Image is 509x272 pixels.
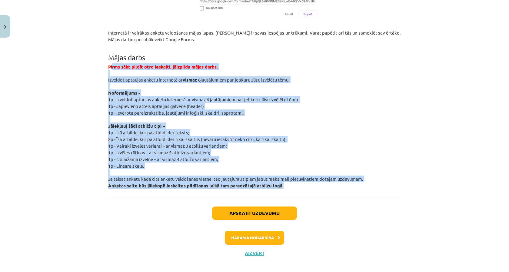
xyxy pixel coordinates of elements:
b: Jāiekļauj šādi atbilžu tipi – [108,123,165,129]
span: 1p - Īsā atbilde, kur pa atbildi der teksts; [108,129,189,135]
span: 1p - Ievērota pareizrakstība, jautājumi ir loģiski, skaidri, saprotami. [108,110,244,116]
button: Aizvērt [243,250,266,256]
b: vismaz 6 [183,77,201,83]
span: 1p - Izveidot aptaujas anketu internetā ar vismaz 6 jautājumiem par jebkuru Jūsu izvēlētu tēmu. [108,96,299,102]
span: 1p - Lineāra skala. [108,163,144,169]
button: Apskatīt uzdevumu [212,207,297,220]
span: Ja taisāt anketu kādā citā anketu veidošanas vietnē, tad jautājumu tipiem jābūt maksimāli pietuvi... [108,176,363,182]
button: Nākamā nodarbība [225,231,284,245]
h1: Mājas darbs [108,43,401,62]
img: icon-close-lesson-0947bae3869378f0d4975bcd49f059093ad1ed9edebbc8119c70593378902aed.svg [4,25,6,29]
span: 1p - Jāpievieno attēls aptaujas galvenē (header) [108,103,204,109]
span: 2p - Īsā atbilde, kur pa atbildi der tikai skaitlis (nevaru ierakstīt neko citu, kā tikai skaitli); [108,136,287,142]
span: Anketas saite būs jāiekopē ieskaites pildīšanas laikā tam paredzētajā atbilžu logā. [108,183,284,189]
span: Izveidot aptaujas anketu internetā ar jautājumiem par jebkuru Jūsu izvēlētu tēmu. [108,77,290,82]
span: Internetā ir vairākas anketu veidošanas mājas lapas. [PERSON_NAME] ir savas iespējas un trūkumi. ... [108,30,401,42]
span: 1p - Izvēles rūtiņas – ar vismaz 5 atbilžu variantiem; [108,149,210,155]
span: Pirms sākt pildīt otro ieskaiti, jāizpilda mājas darbs. [108,64,218,70]
b: Noformējums - [108,90,140,96]
span: 1p - Vairāki izvēles varianti – ar vismaz 3 atbilžu variantiem; [108,143,227,149]
span: 1p - Nolaižamā izvēlne – ar vismaz 4 atbilžu variantiem; [108,156,218,162]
